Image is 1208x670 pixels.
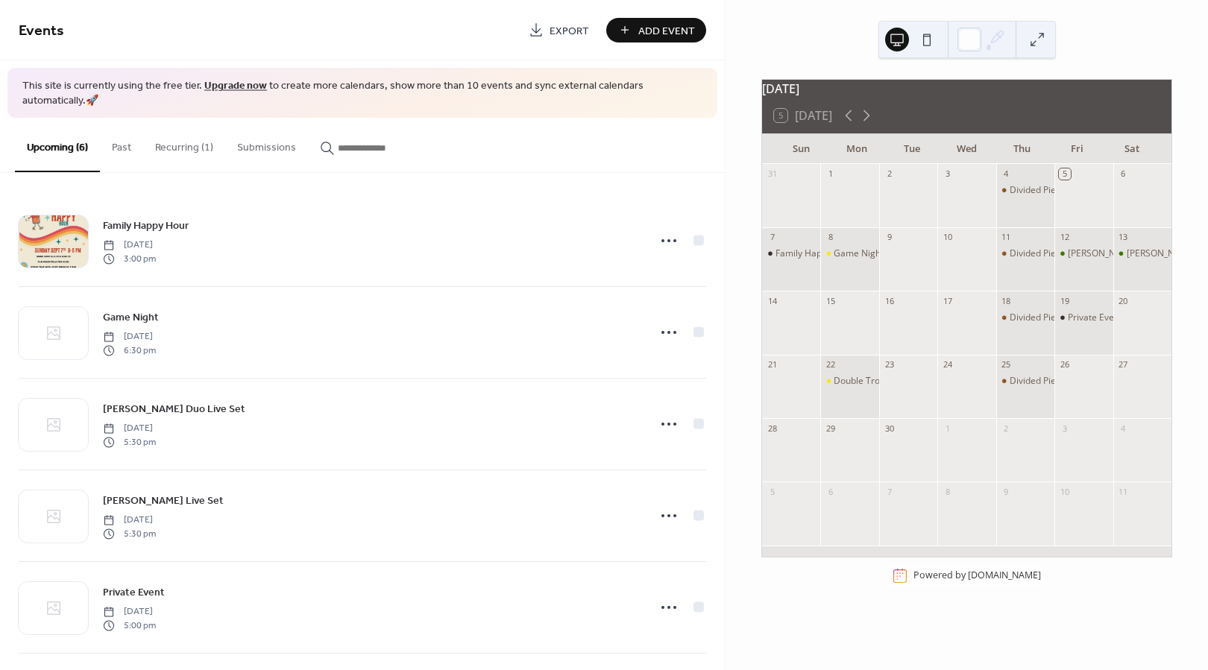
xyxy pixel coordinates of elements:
div: 16 [884,295,895,306]
span: 6:30 pm [103,344,156,357]
a: Export [518,18,600,42]
div: 11 [1001,232,1012,243]
div: 19 [1059,295,1070,306]
div: Family Happy Hour [762,247,820,260]
div: 5 [767,486,778,497]
div: Fri [1049,134,1104,164]
div: 14 [767,295,778,306]
span: [DATE] [103,513,156,527]
div: Game Night [820,247,878,260]
div: 20 [1118,295,1129,306]
div: Divided Pie Pizza Night [1010,375,1104,388]
div: 9 [884,232,895,243]
div: 5 [1059,168,1070,180]
div: Divided Pie Pizza Night [1010,184,1104,197]
div: Divided Pie Pizza Night [1010,312,1104,324]
span: This site is currently using the free tier. to create more calendars, show more than 10 events an... [22,79,702,108]
span: Events [19,16,64,45]
div: Powered by [913,569,1041,582]
div: 7 [884,486,895,497]
div: 15 [825,295,836,306]
div: [PERSON_NAME] Duo Live Set [1068,247,1192,260]
div: 13 [1118,232,1129,243]
button: Add Event [606,18,706,42]
span: 5:30 pm [103,527,156,540]
div: 10 [1059,486,1070,497]
div: 8 [825,232,836,243]
div: 21 [767,359,778,370]
div: Private Event [1054,312,1113,324]
span: [PERSON_NAME] Live Set [103,493,224,509]
div: 8 [942,486,953,497]
span: [DATE] [103,330,156,344]
div: 23 [884,359,895,370]
span: [DATE] [103,605,156,619]
a: [PERSON_NAME] Live Set [103,492,224,509]
div: Family Happy Hour [776,247,855,260]
div: 17 [942,295,953,306]
div: 4 [1118,423,1129,434]
span: Add Event [638,23,695,39]
div: Divided Pie Pizza Night [996,184,1054,197]
div: 30 [884,423,895,434]
span: [PERSON_NAME] Duo Live Set [103,402,245,417]
div: 27 [1118,359,1129,370]
div: David Tipton Live Set [1113,247,1171,260]
a: Game Night [103,309,159,326]
a: [PERSON_NAME] Duo Live Set [103,400,245,417]
div: 26 [1059,359,1070,370]
div: 3 [1059,423,1070,434]
span: 5:00 pm [103,619,156,632]
div: 6 [825,486,836,497]
span: 5:30 pm [103,435,156,449]
div: 2 [1001,423,1012,434]
div: Wed [940,134,995,164]
div: 11 [1118,486,1129,497]
span: [DATE] [103,422,156,435]
div: 12 [1059,232,1070,243]
div: Game Night [834,247,884,260]
a: [DOMAIN_NAME] [968,569,1041,582]
span: 3:00 pm [103,252,156,265]
span: [DATE] [103,238,156,252]
div: Divided Pie Pizza Night [996,312,1054,324]
div: 22 [825,359,836,370]
a: Upgrade now [204,76,267,96]
button: Upcoming (6) [15,118,100,172]
span: Export [550,23,589,39]
div: Divided Pie Pizza Night [1010,247,1104,260]
div: 25 [1001,359,1012,370]
div: 6 [1118,168,1129,180]
div: 9 [1001,486,1012,497]
div: Warren-O'Brien Duo Live Set [1054,247,1113,260]
div: 4 [1001,168,1012,180]
div: Divided Pie Pizza Night [996,375,1054,388]
div: Divided Pie Pizza Night [996,247,1054,260]
div: 1 [825,168,836,180]
div: 24 [942,359,953,370]
button: Submissions [225,118,308,171]
div: Private Event [1068,312,1122,324]
button: Past [100,118,143,171]
div: Mon [829,134,884,164]
span: Private Event [103,585,165,601]
div: Double Trouble Trivia Night [834,375,948,388]
a: Private Event [103,584,165,601]
span: Family Happy Hour [103,218,189,234]
div: Thu [994,134,1049,164]
span: Game Night [103,310,159,326]
div: 2 [884,168,895,180]
div: 3 [942,168,953,180]
button: Recurring (1) [143,118,225,171]
div: Double Trouble Trivia Night [820,375,878,388]
div: 10 [942,232,953,243]
div: Sun [774,134,829,164]
div: 28 [767,423,778,434]
div: 31 [767,168,778,180]
div: 7 [767,232,778,243]
div: Tue [884,134,940,164]
div: 29 [825,423,836,434]
div: 1 [942,423,953,434]
div: [DATE] [762,80,1171,98]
